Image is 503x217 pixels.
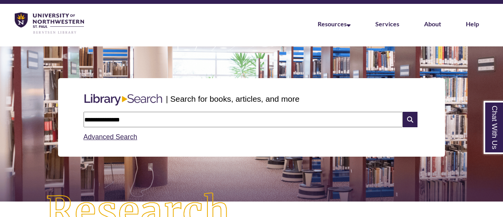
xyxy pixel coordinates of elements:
[84,133,137,141] a: Advanced Search
[424,20,441,27] a: About
[466,20,479,27] a: Help
[166,93,299,105] p: | Search for books, articles, and more
[403,112,417,127] i: Search
[80,91,166,109] img: Libary Search
[375,20,399,27] a: Services
[15,12,84,34] img: UNWSP Library Logo
[318,20,351,27] a: Resources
